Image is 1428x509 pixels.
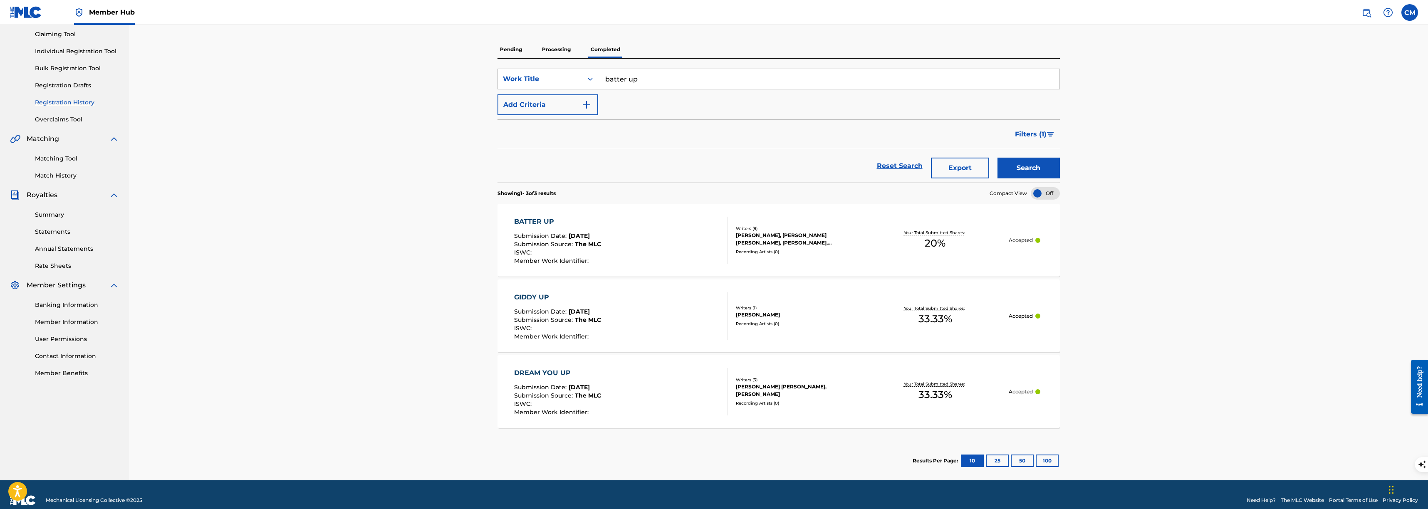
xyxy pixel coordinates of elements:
[514,292,601,302] div: GIDDY UP
[1015,129,1047,139] span: Filters ( 1 )
[35,98,119,107] a: Registration History
[736,305,861,311] div: Writers ( 1 )
[1036,455,1059,467] button: 100
[569,232,590,240] span: [DATE]
[35,154,119,163] a: Matching Tool
[569,383,590,391] span: [DATE]
[990,190,1027,197] span: Compact View
[35,301,119,309] a: Banking Information
[1380,4,1396,21] div: Help
[35,210,119,219] a: Summary
[35,318,119,326] a: Member Information
[575,392,601,399] span: The MLC
[736,321,861,327] div: Recording Artists ( 0 )
[736,383,861,398] div: [PERSON_NAME] [PERSON_NAME], [PERSON_NAME]
[35,335,119,343] a: User Permissions
[514,324,534,332] span: ISWC :
[1281,497,1324,504] a: The MLC Website
[904,305,967,311] p: Your Total Submitted Shares:
[873,157,927,175] a: Reset Search
[10,280,20,290] img: Member Settings
[27,280,86,290] span: Member Settings
[736,249,861,255] div: Recording Artists ( 0 )
[46,497,142,504] span: Mechanical Licensing Collective © 2025
[1010,124,1060,145] button: Filters (1)
[109,280,119,290] img: expand
[35,47,119,56] a: Individual Registration Tool
[1361,7,1371,17] img: search
[575,240,601,248] span: The MLC
[497,279,1060,352] a: GIDDY UPSubmission Date:[DATE]Submission Source:The MLCISWC:Member Work Identifier:Writers (1)[PE...
[35,369,119,378] a: Member Benefits
[1009,312,1033,320] p: Accepted
[1383,7,1393,17] img: help
[35,245,119,253] a: Annual Statements
[514,408,591,416] span: Member Work Identifier :
[582,100,591,110] img: 9d2ae6d4665cec9f34b9.svg
[918,311,952,326] span: 33.33 %
[514,249,534,256] span: ISWC :
[10,190,20,200] img: Royalties
[1389,477,1394,502] div: Drag
[514,400,534,408] span: ISWC :
[89,7,135,17] span: Member Hub
[514,392,575,399] span: Submission Source :
[1401,4,1418,21] div: User Menu
[1358,4,1375,21] a: Public Search
[986,455,1009,467] button: 25
[1247,497,1276,504] a: Need Help?
[35,171,119,180] a: Match History
[497,41,525,58] p: Pending
[514,316,575,324] span: Submission Source :
[736,400,861,406] div: Recording Artists ( 0 )
[497,69,1060,183] form: Search Form
[109,190,119,200] img: expand
[1383,497,1418,504] a: Privacy Policy
[931,158,989,178] button: Export
[497,94,598,115] button: Add Criteria
[514,257,591,264] span: Member Work Identifier :
[514,217,601,227] div: BATTER UP
[1405,353,1428,420] iframe: Resource Center
[27,190,57,200] span: Royalties
[27,134,59,144] span: Matching
[569,308,590,315] span: [DATE]
[514,368,601,378] div: DREAM YOU UP
[925,236,945,251] span: 20 %
[35,30,119,39] a: Claiming Tool
[1011,455,1034,467] button: 50
[35,81,119,90] a: Registration Drafts
[1047,132,1054,137] img: filter
[35,115,119,124] a: Overclaims Tool
[497,204,1060,277] a: BATTER UPSubmission Date:[DATE]Submission Source:The MLCISWC:Member Work Identifier:Writers (9)[P...
[497,190,556,197] p: Showing 1 - 3 of 3 results
[904,230,967,236] p: Your Total Submitted Shares:
[514,333,591,340] span: Member Work Identifier :
[1009,388,1033,395] p: Accepted
[74,7,84,17] img: Top Rightsholder
[497,355,1060,428] a: DREAM YOU UPSubmission Date:[DATE]Submission Source:The MLCISWC:Member Work Identifier:Writers (3...
[10,6,42,18] img: MLC Logo
[736,232,861,247] div: [PERSON_NAME], [PERSON_NAME] [PERSON_NAME], [PERSON_NAME], [PERSON_NAME] [PERSON_NAME], [PERSON_N...
[514,240,575,248] span: Submission Source :
[961,455,984,467] button: 10
[575,316,601,324] span: The MLC
[588,41,623,58] p: Completed
[1329,497,1378,504] a: Portal Terms of Use
[10,495,36,505] img: logo
[35,262,119,270] a: Rate Sheets
[109,134,119,144] img: expand
[736,311,861,319] div: [PERSON_NAME]
[514,308,569,315] span: Submission Date :
[904,381,967,387] p: Your Total Submitted Shares:
[35,352,119,361] a: Contact Information
[503,74,578,84] div: Work Title
[1386,469,1428,509] iframe: Chat Widget
[514,232,569,240] span: Submission Date :
[736,225,861,232] div: Writers ( 9 )
[35,227,119,236] a: Statements
[913,457,960,465] p: Results Per Page:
